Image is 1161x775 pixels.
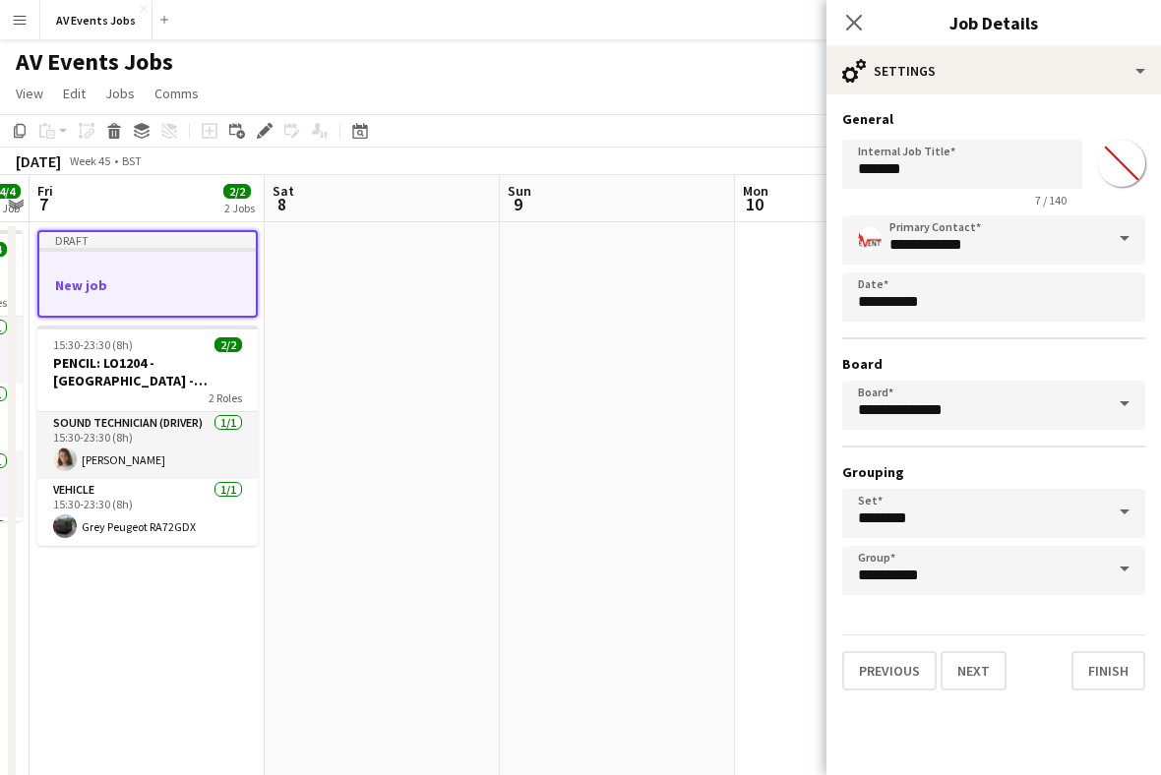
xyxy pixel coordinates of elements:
span: 9 [505,193,531,215]
span: View [16,85,43,102]
a: Edit [55,81,93,106]
h3: New job [39,276,256,294]
span: 2 Roles [209,390,242,405]
button: Previous [842,651,937,690]
h3: PENCIL: LO1204 - [GEOGRAPHIC_DATA] - [GEOGRAPHIC_DATA]-CIMA [37,354,258,389]
span: Edit [63,85,86,102]
span: 15:30-23:30 (8h) [53,337,133,352]
a: View [8,81,51,106]
button: Next [941,651,1007,690]
app-card-role: Vehicle1/115:30-23:30 (8h)Grey Peugeot RA72GDX [37,479,258,546]
app-job-card: DraftNew job [37,230,258,318]
button: Finish [1071,651,1145,690]
div: 2 Jobs [224,201,255,215]
app-job-card: 15:30-23:30 (8h)2/2PENCIL: LO1204 - [GEOGRAPHIC_DATA] - [GEOGRAPHIC_DATA]-CIMA2 RolesSound techni... [37,326,258,546]
app-card-role: Sound technician (Driver)1/115:30-23:30 (8h)[PERSON_NAME] [37,412,258,479]
h1: AV Events Jobs [16,47,173,77]
span: 2/2 [214,337,242,352]
h3: General [842,110,1145,128]
span: 7 / 140 [1019,193,1082,208]
span: 2/2 [223,184,251,199]
a: Comms [147,81,207,106]
div: [DATE] [16,151,61,171]
h3: Job Details [826,10,1161,35]
h3: Grouping [842,463,1145,481]
span: Comms [154,85,199,102]
span: 7 [34,193,53,215]
span: Jobs [105,85,135,102]
span: 10 [740,193,768,215]
span: Sat [273,182,294,200]
div: Settings [826,47,1161,94]
span: 8 [270,193,294,215]
span: Week 45 [65,153,114,168]
button: AV Events Jobs [40,1,153,39]
div: Draft [39,232,256,248]
span: Mon [743,182,768,200]
h3: Board [842,355,1145,373]
span: Fri [37,182,53,200]
span: Sun [508,182,531,200]
a: Jobs [97,81,143,106]
div: BST [122,153,142,168]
